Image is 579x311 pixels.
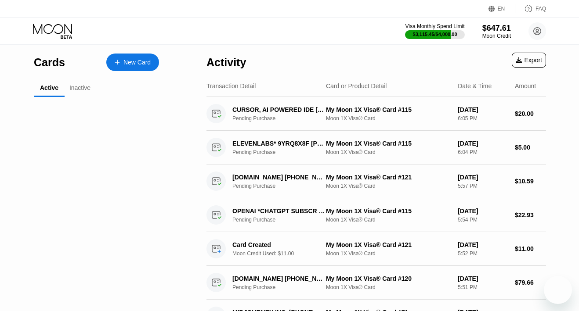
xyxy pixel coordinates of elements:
[232,183,333,189] div: Pending Purchase
[458,82,492,89] div: Date & Time
[206,232,546,266] div: Card CreatedMoon Credit Used: $11.00My Moon 1X Visa® Card #121Moon 1X Visa® Card[DATE]5:52 PM$11.00
[458,241,508,248] div: [DATE]
[232,207,326,214] div: OPENAI *CHATGPT SUBSCR [PHONE_NUMBER] IE
[498,6,505,12] div: EN
[458,217,508,223] div: 5:54 PM
[232,106,326,113] div: CURSOR, AI POWERED IDE [PHONE_NUMBER] US
[123,59,151,66] div: New Card
[232,241,326,248] div: Card Created
[489,4,515,13] div: EN
[206,56,246,69] div: Activity
[232,217,333,223] div: Pending Purchase
[326,106,451,113] div: My Moon 1X Visa® Card #115
[458,275,508,282] div: [DATE]
[458,106,508,113] div: [DATE]
[536,6,546,12] div: FAQ
[458,140,508,147] div: [DATE]
[326,149,451,155] div: Moon 1X Visa® Card
[326,250,451,257] div: Moon 1X Visa® Card
[40,84,58,91] div: Active
[326,140,451,147] div: My Moon 1X Visa® Card #115
[232,149,333,155] div: Pending Purchase
[405,23,464,39] div: Visa Monthly Spend Limit$3,115.45/$4,000.00
[69,84,90,91] div: Inactive
[458,149,508,155] div: 6:04 PM
[326,284,451,290] div: Moon 1X Visa® Card
[232,284,333,290] div: Pending Purchase
[206,164,546,198] div: [DOMAIN_NAME] [PHONE_NUMBER] USPending PurchaseMy Moon 1X Visa® Card #121Moon 1X Visa® Card[DATE]...
[232,115,333,122] div: Pending Purchase
[326,217,451,223] div: Moon 1X Visa® Card
[206,82,256,89] div: Transaction Detail
[515,211,546,218] div: $22.93
[232,275,326,282] div: [DOMAIN_NAME] [PHONE_NUMBER] US
[458,207,508,214] div: [DATE]
[515,4,546,13] div: FAQ
[405,23,464,29] div: Visa Monthly Spend Limit
[326,183,451,189] div: Moon 1X Visa® Card
[326,174,451,181] div: My Moon 1X Visa® Card #121
[482,24,511,39] div: $647.61Moon Credit
[206,97,546,131] div: CURSOR, AI POWERED IDE [PHONE_NUMBER] USPending PurchaseMy Moon 1X Visa® Card #115Moon 1X Visa® C...
[34,56,65,69] div: Cards
[206,266,546,300] div: [DOMAIN_NAME] [PHONE_NUMBER] USPending PurchaseMy Moon 1X Visa® Card #120Moon 1X Visa® Card[DATE]...
[482,24,511,33] div: $647.61
[458,250,508,257] div: 5:52 PM
[232,174,326,181] div: [DOMAIN_NAME] [PHONE_NUMBER] US
[206,198,546,232] div: OPENAI *CHATGPT SUBSCR [PHONE_NUMBER] IEPending PurchaseMy Moon 1X Visa® Card #115Moon 1X Visa® C...
[515,144,546,151] div: $5.00
[232,140,326,147] div: ELEVENLABS* 9YRQ8X8F [PHONE_NUMBER] US
[106,54,159,71] div: New Card
[413,32,457,37] div: $3,115.45 / $4,000.00
[458,284,508,290] div: 5:51 PM
[458,174,508,181] div: [DATE]
[515,110,546,117] div: $20.00
[458,115,508,122] div: 6:05 PM
[458,183,508,189] div: 5:57 PM
[326,275,451,282] div: My Moon 1X Visa® Card #120
[232,250,333,257] div: Moon Credit Used: $11.00
[512,53,546,68] div: Export
[544,276,572,304] iframe: Кнопка запуска окна обмена сообщениями
[326,241,451,248] div: My Moon 1X Visa® Card #121
[515,178,546,185] div: $10.59
[326,207,451,214] div: My Moon 1X Visa® Card #115
[326,115,451,122] div: Moon 1X Visa® Card
[515,279,546,286] div: $79.66
[516,57,542,64] div: Export
[206,131,546,164] div: ELEVENLABS* 9YRQ8X8F [PHONE_NUMBER] USPending PurchaseMy Moon 1X Visa® Card #115Moon 1X Visa® Car...
[482,33,511,39] div: Moon Credit
[515,245,546,252] div: $11.00
[326,82,387,89] div: Card or Product Detail
[515,82,536,89] div: Amount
